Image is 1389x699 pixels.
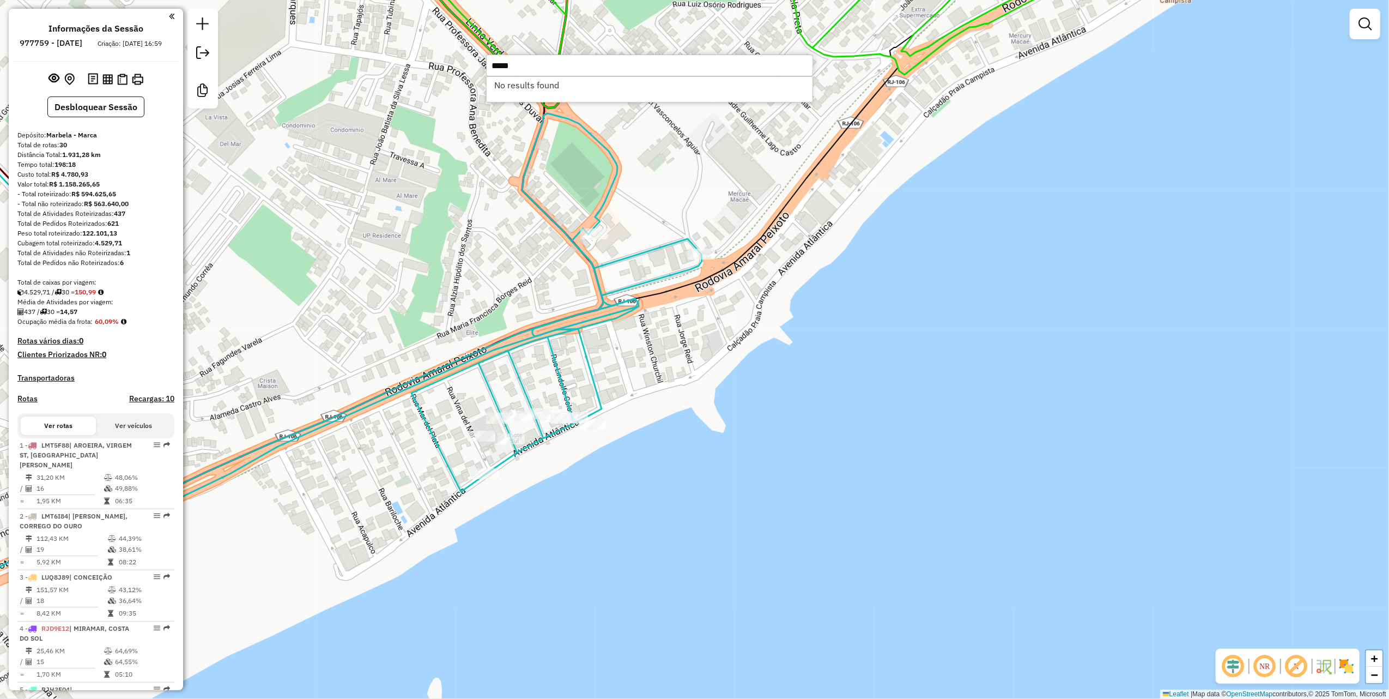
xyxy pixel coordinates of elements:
[163,625,170,631] em: Rota exportada
[36,472,104,483] td: 31,20 KM
[114,646,169,656] td: 64,69%
[26,587,32,593] i: Distância Total
[36,595,107,606] td: 18
[20,624,129,642] span: 4 -
[84,200,129,208] strong: R$ 563.640,00
[94,39,167,49] div: Criação: [DATE] 16:59
[118,557,170,568] td: 08:22
[69,573,112,581] span: | CONCEIÇÃO
[59,141,67,149] strong: 30
[47,97,144,117] button: Desbloquear Sessão
[154,574,160,580] em: Opções
[108,598,116,604] i: % de utilização da cubagem
[17,248,174,258] div: Total de Atividades não Roteirizadas:
[60,308,77,316] strong: 14,57
[17,179,174,189] div: Valor total:
[71,190,116,198] strong: R$ 594.625,65
[1315,658,1332,675] img: Fluxo de ruas
[82,229,117,237] strong: 122.101,13
[20,441,132,469] span: | AROEIRA, VIRGEM ST, [GEOGRAPHIC_DATA][PERSON_NAME]
[114,656,169,667] td: 64,55%
[20,656,25,667] td: /
[169,10,174,22] a: Clique aqui para minimizar o painel
[20,496,25,507] td: =
[17,289,24,296] i: Cubagem total roteirizado
[1220,653,1246,679] span: Ocultar deslocamento
[46,131,97,139] strong: Marbela - Marca
[1366,650,1382,667] a: Zoom in
[17,336,174,346] h4: Rotas vários dias:
[154,513,160,519] em: Opções
[17,140,174,150] div: Total de rotas:
[20,483,25,494] td: /
[17,373,174,383] h4: Transportadoras
[36,496,104,507] td: 1,95 KM
[36,646,104,656] td: 25,46 KM
[26,546,32,553] i: Total de Atividades
[41,573,69,581] span: LUQ8J89
[49,180,100,188] strong: R$ 1.158.265,65
[75,288,96,296] strong: 150,99
[1283,653,1309,679] span: Exibir rótulo
[104,498,110,504] i: Tempo total em rota
[1252,653,1278,679] span: Ocultar NR
[115,71,130,87] button: Visualizar Romaneio
[118,544,170,555] td: 38,61%
[20,512,128,530] span: | [PERSON_NAME], CORREGO DO OURO
[41,624,69,632] span: RJD9E12
[129,394,174,403] h4: Recargas: 10
[21,417,96,435] button: Ver rotas
[86,71,100,88] button: Logs desbloquear sessão
[36,557,107,568] td: 5,92 KM
[62,71,77,88] button: Centralizar mapa no depósito ou ponto de apoio
[17,228,174,238] div: Peso total roteirizado:
[104,485,112,492] i: % de utilização da cubagem
[26,474,32,481] i: Distância Total
[114,209,125,218] strong: 437
[36,483,104,494] td: 16
[192,13,214,38] a: Nova sessão e pesquisa
[114,669,169,680] td: 05:10
[1366,667,1382,683] a: Zoom out
[26,535,32,542] i: Distância Total
[20,557,25,568] td: =
[1371,652,1378,665] span: +
[163,574,170,580] em: Rota exportada
[107,219,119,227] strong: 621
[26,485,32,492] i: Total de Atividades
[487,77,812,93] ul: Option List
[118,584,170,595] td: 43,12%
[163,686,170,692] em: Rota exportada
[108,535,116,542] i: % de utilização do peso
[118,608,170,619] td: 09:35
[108,610,113,617] i: Tempo total em rota
[17,209,174,219] div: Total de Atividades Roteirizadas:
[118,595,170,606] td: 36,64%
[1163,690,1189,698] a: Leaflet
[154,686,160,692] em: Opções
[20,669,25,680] td: =
[192,80,214,104] a: Criar modelo
[104,648,112,654] i: % de utilização do peso
[95,317,119,326] strong: 60,09%
[102,349,106,359] strong: 0
[20,595,25,606] td: /
[1160,690,1389,699] div: Map data © contributors,© 2025 TomTom, Microsoft
[36,544,107,555] td: 19
[17,287,174,297] div: 4.529,71 / 30 =
[126,249,130,257] strong: 1
[1354,13,1376,35] a: Exibir filtros
[48,23,143,34] h4: Informações da Sessão
[20,441,132,469] span: 1 -
[40,309,47,315] i: Total de rotas
[154,625,160,631] em: Opções
[62,150,101,159] strong: 1.931,28 km
[26,648,32,654] i: Distância Total
[36,533,107,544] td: 112,43 KM
[20,38,83,48] h6: 977759 - [DATE]
[108,559,113,565] i: Tempo total em rota
[17,297,174,307] div: Média de Atividades por viagem:
[114,472,169,483] td: 48,06%
[26,598,32,604] i: Total de Atividades
[98,289,104,296] i: Meta Caixas/viagem: 200,00 Diferença: -49,01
